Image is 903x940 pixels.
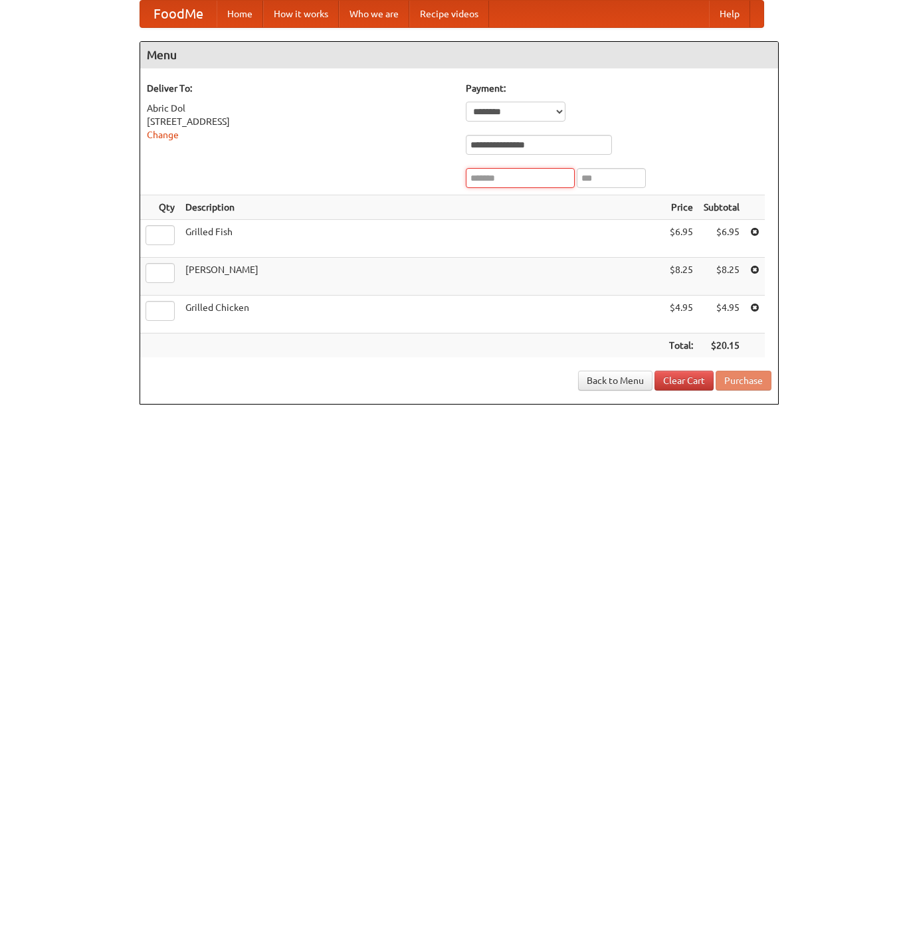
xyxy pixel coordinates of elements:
[664,258,698,296] td: $8.25
[654,371,714,391] a: Clear Cart
[147,115,452,128] div: [STREET_ADDRESS]
[698,258,745,296] td: $8.25
[664,333,698,358] th: Total:
[180,195,664,220] th: Description
[664,296,698,333] td: $4.95
[709,1,750,27] a: Help
[147,102,452,115] div: Abric Dol
[180,296,664,333] td: Grilled Chicken
[339,1,409,27] a: Who we are
[664,195,698,220] th: Price
[180,220,664,258] td: Grilled Fish
[664,220,698,258] td: $6.95
[180,258,664,296] td: [PERSON_NAME]
[140,42,778,68] h4: Menu
[147,130,179,140] a: Change
[578,371,652,391] a: Back to Menu
[147,82,452,95] h5: Deliver To:
[698,333,745,358] th: $20.15
[716,371,771,391] button: Purchase
[140,1,217,27] a: FoodMe
[263,1,339,27] a: How it works
[217,1,263,27] a: Home
[698,220,745,258] td: $6.95
[466,82,771,95] h5: Payment:
[698,195,745,220] th: Subtotal
[140,195,180,220] th: Qty
[409,1,489,27] a: Recipe videos
[698,296,745,333] td: $4.95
